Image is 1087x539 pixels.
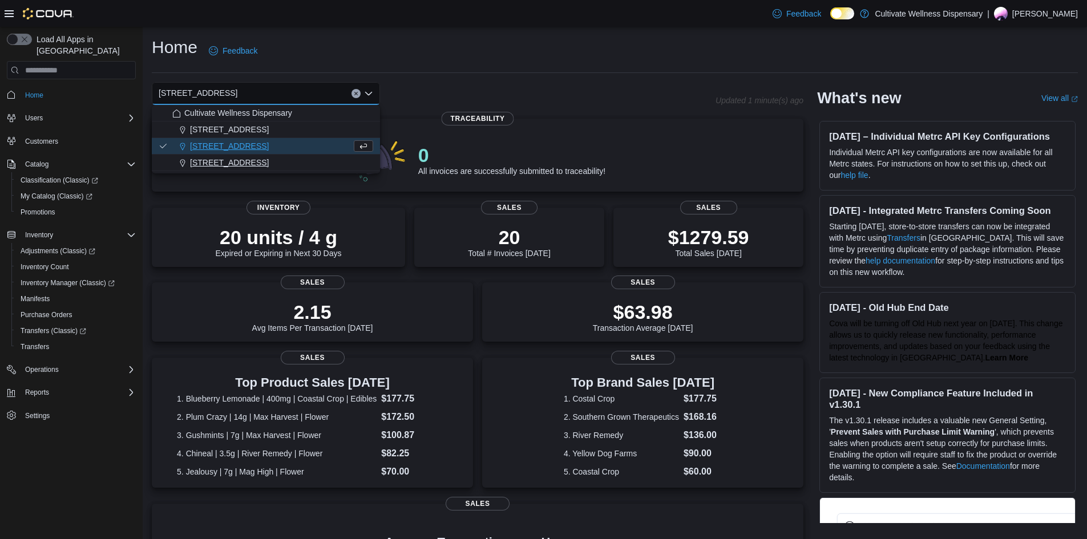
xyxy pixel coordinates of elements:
a: Promotions [16,205,60,219]
span: Transfers (Classic) [16,324,136,338]
span: Settings [21,408,136,423]
span: Purchase Orders [16,308,136,322]
h3: Top Brand Sales [DATE] [564,376,722,390]
a: Classification (Classic) [16,173,103,187]
button: Catalog [2,156,140,172]
span: Sales [281,275,345,289]
a: Inventory Manager (Classic) [16,276,119,290]
a: help documentation [866,256,935,265]
span: Manifests [16,292,136,306]
dt: 3. River Remedy [564,429,679,441]
div: Choose from the following options [152,105,380,171]
button: Settings [2,407,140,424]
strong: Learn More [985,353,1028,362]
dt: 4. Chineal | 3.5g | River Remedy | Flower [177,448,377,459]
span: Classification (Classic) [16,173,136,187]
h2: What's new [817,89,901,107]
span: Settings [25,411,50,420]
svg: External link [1071,96,1078,103]
span: Home [25,91,43,100]
span: Users [21,111,136,125]
a: Transfers (Classic) [16,324,91,338]
button: Inventory Count [11,259,140,275]
p: Individual Metrc API key configurations are now available for all Metrc states. For instructions ... [829,147,1066,181]
button: Promotions [11,204,140,220]
div: John Robinson [994,7,1008,21]
span: Customers [25,137,58,146]
span: Catalog [25,160,49,169]
div: Total # Invoices [DATE] [468,226,550,258]
a: Transfers (Classic) [11,323,140,339]
span: Inventory Manager (Classic) [21,278,115,287]
span: Home [21,87,136,102]
span: My Catalog (Classic) [21,192,92,201]
div: All invoices are successfully submitted to traceability! [418,144,605,176]
span: Operations [21,363,136,376]
dt: 1. Costal Crop [564,393,679,404]
dt: 5. Jealousy | 7g | Mag High | Flower [177,466,377,477]
dd: $60.00 [684,465,722,479]
span: Inventory Count [16,260,136,274]
span: Inventory [21,228,136,242]
a: Transfers [16,340,54,354]
p: 20 [468,226,550,249]
a: Home [21,88,48,102]
button: Users [21,111,47,125]
span: Transfers [21,342,49,351]
span: Inventory Manager (Classic) [16,276,136,290]
p: [PERSON_NAME] [1012,7,1078,21]
button: Transfers [11,339,140,355]
nav: Complex example [7,82,136,453]
span: Reports [25,388,49,397]
p: 2.15 [252,301,373,323]
dd: $136.00 [684,428,722,442]
span: Sales [680,201,737,214]
p: The v1.30.1 release includes a valuable new General Setting, ' ', which prevents sales when produ... [829,415,1066,483]
a: My Catalog (Classic) [11,188,140,204]
dt: 2. Southern Grown Therapeutics [564,411,679,423]
a: Transfers [887,233,920,242]
p: $63.98 [593,301,693,323]
dd: $100.87 [381,428,448,442]
span: Feedback [786,8,821,19]
span: Classification (Classic) [21,176,98,185]
button: Operations [2,362,140,378]
h3: [DATE] - Old Hub End Date [829,302,1066,313]
a: Inventory Count [16,260,74,274]
span: Load All Apps in [GEOGRAPHIC_DATA] [32,34,136,56]
button: Close list of options [364,89,373,98]
span: Cova will be turning off Old Hub next year on [DATE]. This change allows us to quickly release ne... [829,319,1062,362]
p: $1279.59 [668,226,749,249]
span: Inventory Count [21,262,69,271]
span: Sales [611,275,675,289]
button: Catalog [21,157,53,171]
p: Starting [DATE], store-to-store transfers can now be integrated with Metrc using in [GEOGRAPHIC_D... [829,221,1066,278]
h1: Home [152,36,197,59]
button: Customers [2,133,140,149]
strong: Prevent Sales with Purchase Limit Warning [831,427,995,436]
h3: Top Product Sales [DATE] [177,376,448,390]
span: Users [25,114,43,123]
span: My Catalog (Classic) [16,189,136,203]
button: [STREET_ADDRESS] [152,155,380,171]
button: Reports [21,386,54,399]
a: Adjustments (Classic) [11,243,140,259]
a: Classification (Classic) [11,172,140,188]
span: Dark Mode [830,19,831,20]
button: Operations [21,363,63,376]
h3: [DATE] - Integrated Metrc Transfers Coming Soon [829,205,1066,216]
button: Cultivate Wellness Dispensary [152,105,380,121]
dt: 3. Gushmints | 7g | Max Harvest | Flower [177,429,377,441]
dd: $168.16 [684,410,722,424]
span: Reports [21,386,136,399]
span: Sales [481,201,538,214]
img: Cova [23,8,74,19]
h3: [DATE] - New Compliance Feature Included in v1.30.1 [829,387,1066,410]
button: Inventory [21,228,58,242]
button: Purchase Orders [11,307,140,323]
p: | [987,7,989,21]
span: Feedback [223,45,257,56]
a: Customers [21,135,63,148]
a: Feedback [768,2,826,25]
dt: 4. Yellow Dog Farms [564,448,679,459]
